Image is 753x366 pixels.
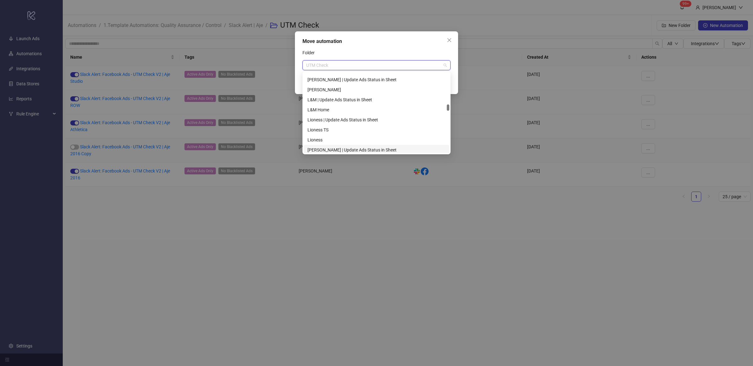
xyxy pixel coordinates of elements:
[302,38,451,45] div: Move automation
[307,106,446,113] div: L&M Home
[444,35,454,45] button: Close
[302,48,319,58] label: Folder
[304,105,449,115] div: L&M Home
[307,146,446,153] div: [PERSON_NAME] | Update Ads Status in Sheet
[306,61,447,70] span: UTM Check
[304,75,449,85] div: Lucy Folk | Update Ads Status in Sheet
[304,115,449,125] div: Lioness | Update Ads Status in Sheet
[304,145,449,155] div: Leo Lin | Update Ads Status in Sheet
[307,136,446,143] div: Lioness
[304,95,449,105] div: L&M | Update Ads Status in Sheet
[307,126,446,133] div: Lioness TS
[307,76,446,83] div: [PERSON_NAME] | Update Ads Status in Sheet
[307,96,446,103] div: L&M | Update Ads Status in Sheet
[304,125,449,135] div: Lioness TS
[307,116,446,123] div: Lioness | Update Ads Status in Sheet
[307,86,446,93] div: [PERSON_NAME]
[304,135,449,145] div: Lioness
[447,38,452,43] span: close
[304,85,449,95] div: Lucy Folk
